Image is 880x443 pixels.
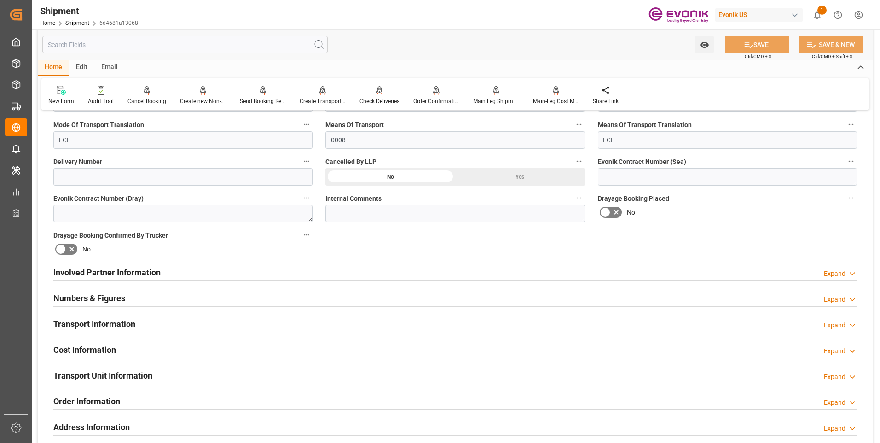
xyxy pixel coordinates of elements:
[824,398,845,408] div: Expand
[325,168,455,186] div: No
[42,36,328,53] input: Search Fields
[627,208,635,217] span: No
[53,120,144,130] span: Mode Of Transport Translation
[301,229,313,241] button: Drayage Booking Confirmed By Trucker
[598,157,686,167] span: Evonik Contract Number (Sea)
[301,118,313,130] button: Mode Of Transport Translation
[533,97,579,105] div: Main-Leg Cost Message
[648,7,708,23] img: Evonik-brand-mark-Deep-Purple-RGB.jpeg_1700498283.jpeg
[828,5,848,25] button: Help Center
[359,97,399,105] div: Check Deliveries
[473,97,519,105] div: Main Leg Shipment
[824,269,845,279] div: Expand
[88,97,114,105] div: Audit Trail
[824,295,845,304] div: Expand
[53,194,144,204] span: Evonik Contract Number (Dray)
[69,60,94,76] div: Edit
[573,155,585,167] button: Cancelled By LLP
[455,168,585,186] div: Yes
[53,292,125,304] h2: Numbers & Figures
[325,120,384,130] span: Means Of Transport
[845,192,857,204] button: Drayage Booking Placed
[40,20,55,26] a: Home
[53,395,120,408] h2: Order Information
[817,6,827,15] span: 1
[53,344,116,356] h2: Cost Information
[807,5,828,25] button: show 1 new notifications
[598,194,669,204] span: Drayage Booking Placed
[573,118,585,130] button: Means Of Transport
[127,97,166,105] div: Cancel Booking
[94,60,125,76] div: Email
[845,118,857,130] button: Means Of Transport Translation
[824,346,845,356] div: Expand
[573,192,585,204] button: Internal Comments
[824,321,845,330] div: Expand
[53,231,168,240] span: Drayage Booking Confirmed By Trucker
[598,120,692,130] span: Means Of Transport Translation
[824,372,845,382] div: Expand
[812,53,852,60] span: Ctrl/CMD + Shift + S
[725,36,789,53] button: SAVE
[48,97,74,105] div: New Form
[65,20,89,26] a: Shipment
[824,424,845,433] div: Expand
[180,97,226,105] div: Create new Non-Conformance
[799,36,863,53] button: SAVE & NEW
[301,155,313,167] button: Delivery Number
[240,97,286,105] div: Send Booking Request To ABS
[53,318,135,330] h2: Transport Information
[53,157,102,167] span: Delivery Number
[593,97,619,105] div: Share Link
[40,4,138,18] div: Shipment
[745,53,771,60] span: Ctrl/CMD + S
[53,369,152,382] h2: Transport Unit Information
[325,157,376,167] span: Cancelled By LLP
[301,192,313,204] button: Evonik Contract Number (Dray)
[695,36,714,53] button: open menu
[325,194,382,204] span: Internal Comments
[300,97,346,105] div: Create Transport Unit
[715,6,807,23] button: Evonik US
[845,155,857,167] button: Evonik Contract Number (Sea)
[82,245,91,254] span: No
[715,8,803,22] div: Evonik US
[413,97,459,105] div: Order Confirmation
[53,421,130,433] h2: Address Information
[38,60,69,76] div: Home
[53,266,161,279] h2: Involved Partner Information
